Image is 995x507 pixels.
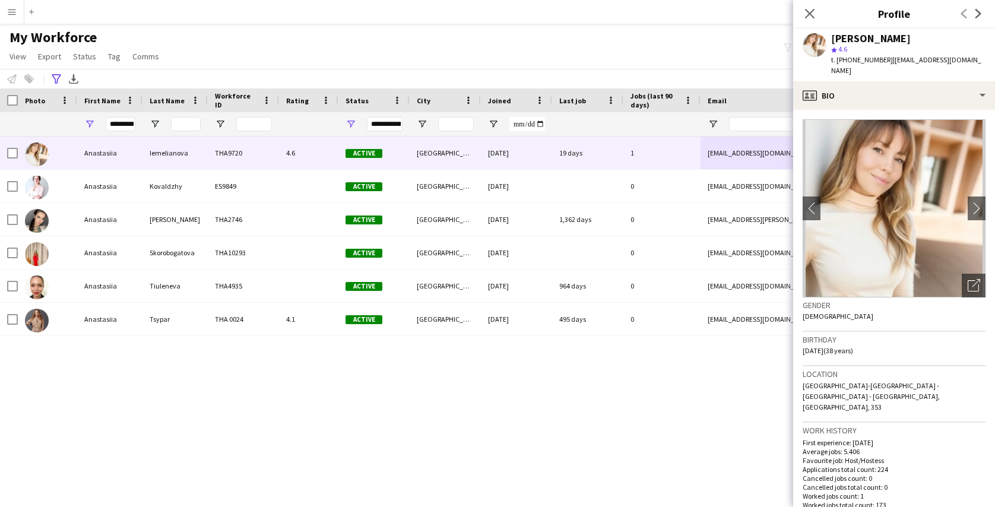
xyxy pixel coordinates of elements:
p: Favourite job: Host/Hostess [803,456,986,465]
input: First Name Filter Input [106,117,135,131]
div: ES9849 [208,170,279,202]
span: 4.6 [838,45,847,53]
span: Photo [25,96,45,105]
div: 4.6 [279,137,338,169]
img: Crew avatar or photo [803,119,986,297]
img: Anastasiia Tsypar [25,309,49,332]
span: Jobs (last 90 days) [630,91,679,109]
div: [EMAIL_ADDRESS][DOMAIN_NAME] [701,236,938,269]
div: Tiuleneva [142,270,208,302]
button: Open Filter Menu [346,119,356,129]
a: Tag [103,49,125,64]
p: First experience: [DATE] [803,438,986,447]
span: Tag [108,51,121,62]
input: Email Filter Input [729,117,931,131]
div: 0 [623,170,701,202]
div: [GEOGRAPHIC_DATA] [410,170,481,202]
a: Export [33,49,66,64]
app-action-btn: Export XLSX [66,72,81,86]
span: Rating [286,96,309,105]
span: City [417,96,430,105]
div: THA 0024 [208,303,279,335]
p: Cancelled jobs total count: 0 [803,483,986,492]
div: Anastasiia [77,303,142,335]
span: Active [346,216,382,224]
div: Bio [793,81,995,110]
div: 0 [623,303,701,335]
div: 1,362 days [552,203,623,236]
p: Applications total count: 224 [803,465,986,474]
h3: Profile [793,6,995,21]
div: Anastasiia [77,137,142,169]
div: [DATE] [481,303,552,335]
div: [GEOGRAPHIC_DATA] [410,303,481,335]
button: Open Filter Menu [488,119,499,129]
div: Tsypar [142,303,208,335]
button: Open Filter Menu [417,119,427,129]
span: Active [346,149,382,158]
span: First Name [84,96,121,105]
span: Joined [488,96,511,105]
p: Worked jobs count: 1 [803,492,986,500]
div: [GEOGRAPHIC_DATA] [410,270,481,302]
span: Comms [132,51,159,62]
div: 495 days [552,303,623,335]
div: Skorobogatova [142,236,208,269]
div: [DATE] [481,236,552,269]
a: View [5,49,31,64]
div: Kovaldzhy [142,170,208,202]
div: Open photos pop-in [962,274,986,297]
div: Anastasiia [77,236,142,269]
button: Open Filter Menu [215,119,226,129]
span: Workforce ID [215,91,258,109]
app-action-btn: Advanced filters [49,72,64,86]
span: Export [38,51,61,62]
img: Anastasiia Skorobogatova [25,242,49,266]
h3: Gender [803,300,986,310]
button: Open Filter Menu [708,119,718,129]
div: [DATE] [481,137,552,169]
span: | [EMAIL_ADDRESS][DOMAIN_NAME] [831,55,981,75]
img: Anastasiia Papka [25,209,49,233]
div: 0 [623,236,701,269]
span: Active [346,249,382,258]
div: 0 [623,270,701,302]
input: Joined Filter Input [509,117,545,131]
p: Average jobs: 5.406 [803,447,986,456]
div: [EMAIL_ADDRESS][DOMAIN_NAME] [701,270,938,302]
button: Open Filter Menu [150,119,160,129]
div: [PERSON_NAME] [142,203,208,236]
div: Anastasiia [77,203,142,236]
div: THA9720 [208,137,279,169]
div: Anastasiia [77,270,142,302]
span: Email [708,96,727,105]
span: Active [346,182,382,191]
div: THA2746 [208,203,279,236]
span: Last job [559,96,586,105]
div: [GEOGRAPHIC_DATA] [410,137,481,169]
div: [PERSON_NAME] [831,33,911,44]
span: Status [73,51,96,62]
div: [DATE] [481,170,552,202]
input: City Filter Input [438,117,474,131]
img: Anastasiia Tiuleneva [25,275,49,299]
div: [DATE] [481,270,552,302]
div: 1 [623,137,701,169]
h3: Work history [803,425,986,436]
div: 19 days [552,137,623,169]
div: [EMAIL_ADDRESS][DOMAIN_NAME] [701,137,938,169]
img: Anastasiia Iemelianova [25,142,49,166]
span: t. [PHONE_NUMBER] [831,55,893,64]
span: [DEMOGRAPHIC_DATA] [803,312,873,321]
span: Active [346,315,382,324]
h3: Location [803,369,986,379]
div: THA4935 [208,270,279,302]
a: Status [68,49,101,64]
div: Iemelianova [142,137,208,169]
span: Last Name [150,96,185,105]
input: Last Name Filter Input [171,117,201,131]
div: 4.1 [279,303,338,335]
div: [EMAIL_ADDRESS][DOMAIN_NAME] [701,303,938,335]
span: View [9,51,26,62]
div: Anastasiia [77,170,142,202]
